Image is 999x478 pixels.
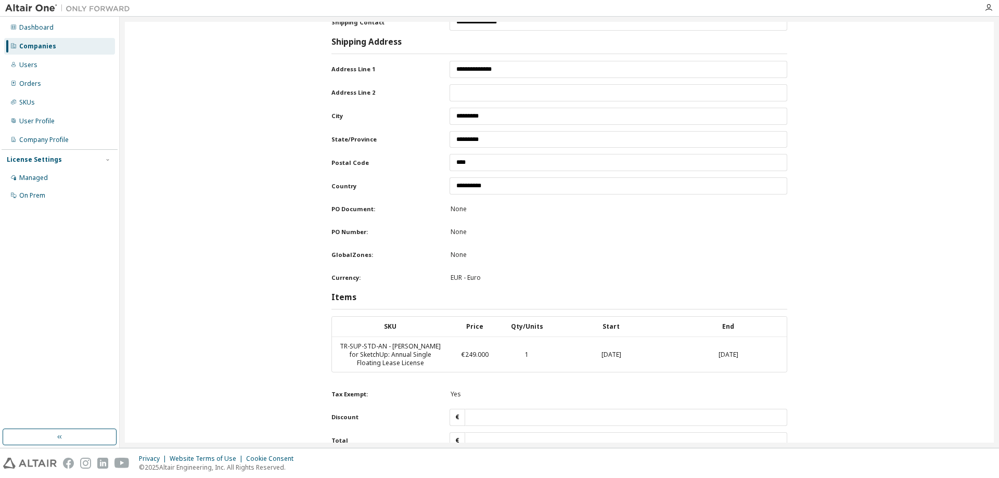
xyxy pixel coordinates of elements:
div: Company Profile [19,136,69,144]
div: None [451,251,787,259]
div: Companies [19,42,56,50]
label: GlobalZones: [331,251,430,259]
label: Discount [331,413,432,421]
label: Currency: [331,274,430,282]
div: None [451,228,787,236]
div: On Prem [19,191,45,200]
div: SKUs [19,98,35,107]
img: Altair One [5,3,135,14]
p: © 2025 Altair Engineering, Inc. All Rights Reserved. [139,463,300,472]
label: PO Document: [331,205,430,213]
td: €249.000 [449,337,501,372]
label: Postal Code [331,159,432,167]
label: Tax Exempt: [331,390,430,398]
h3: Shipping Address [331,37,402,47]
label: PO Number: [331,228,430,236]
h3: Items [331,292,356,303]
div: None [451,205,787,213]
div: Yes [451,390,787,398]
th: SKU [332,317,449,337]
div: Dashboard [19,23,54,32]
div: Managed [19,174,48,182]
div: Website Terms of Use [170,455,246,463]
label: Total [331,436,432,445]
img: altair_logo.svg [3,458,57,469]
div: Users [19,61,37,69]
label: Country [331,182,432,190]
th: Start [553,317,670,337]
label: City [331,112,432,120]
div: € [450,432,465,449]
img: youtube.svg [114,458,130,469]
td: TR-SUP-STD-AN - [PERSON_NAME] for SketchUp: Annual Single Floating Lease License [332,337,449,372]
label: Shipping Contact [331,18,432,27]
div: License Settings [7,156,62,164]
div: Privacy [139,455,170,463]
div: Orders [19,80,41,88]
img: facebook.svg [63,458,74,469]
label: State/Province [331,135,432,144]
img: linkedin.svg [97,458,108,469]
td: [DATE] [670,337,787,372]
div: EUR - Euro [451,274,787,282]
img: instagram.svg [80,458,91,469]
th: End [670,317,787,337]
td: [DATE] [553,337,670,372]
div: User Profile [19,117,55,125]
label: Address Line 1 [331,65,432,73]
label: Address Line 2 [331,88,432,97]
div: € [450,409,465,426]
div: Cookie Consent [246,455,300,463]
td: 1 [501,337,553,372]
th: Qty/Units [501,317,553,337]
th: Price [449,317,501,337]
